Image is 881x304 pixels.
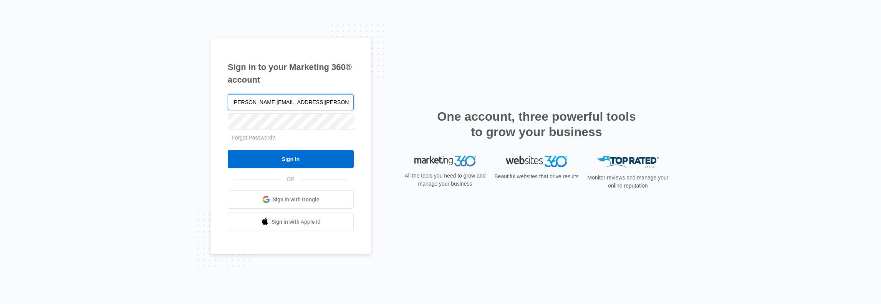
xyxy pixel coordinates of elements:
span: Sign in with Apple Id [272,218,321,226]
p: Monitor reviews and manage your online reputation [585,174,671,190]
img: Top Rated Local [597,156,659,168]
a: Forgot Password? [232,135,275,141]
p: All the tools you need to grow and manage your business [402,172,488,188]
input: Sign In [228,150,354,168]
p: Beautiful websites that drive results [493,173,580,181]
a: Sign in with Apple Id [228,213,354,231]
span: Sign in with Google [273,196,320,204]
span: OR [282,175,300,183]
img: Websites 360 [506,156,567,167]
img: Marketing 360 [414,156,476,166]
h2: One account, three powerful tools to grow your business [435,109,638,140]
h1: Sign in to your Marketing 360® account [228,61,354,86]
a: Sign in with Google [228,190,354,209]
input: Email [228,94,354,110]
